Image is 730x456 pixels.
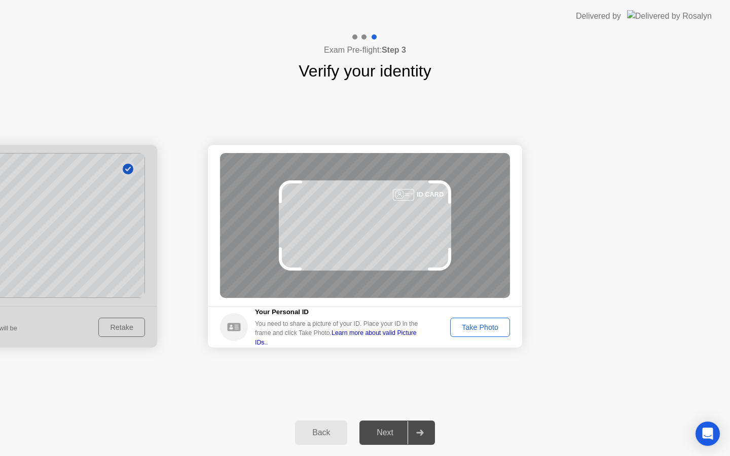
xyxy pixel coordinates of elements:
[450,318,510,337] button: Take Photo
[359,421,435,445] button: Next
[362,428,408,437] div: Next
[696,422,720,446] div: Open Intercom Messenger
[255,329,417,346] a: Learn more about valid Picture IDs..
[576,10,621,22] div: Delivered by
[382,46,406,54] b: Step 3
[255,307,425,317] h5: Your Personal ID
[454,323,506,331] div: Take Photo
[417,189,444,199] div: ID CARD
[295,421,347,445] button: Back
[255,319,425,347] div: You need to share a picture of your ID. Place your ID in the frame and click Take Photo.
[298,428,344,437] div: Back
[324,44,406,56] h4: Exam Pre-flight:
[299,59,431,83] h1: Verify your identity
[627,10,712,22] img: Delivered by Rosalyn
